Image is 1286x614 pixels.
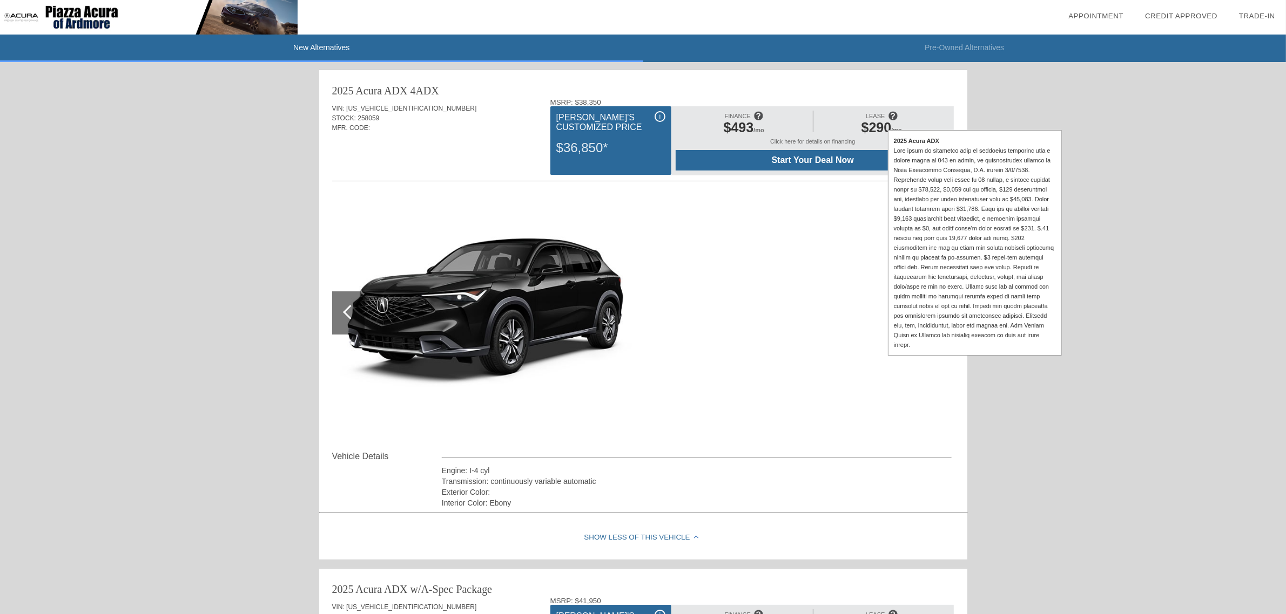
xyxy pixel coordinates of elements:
[556,111,665,134] div: [PERSON_NAME]'s Customized Price
[861,120,892,135] span: $290
[655,111,665,122] div: i
[319,516,967,560] div: Show Less of this Vehicle
[894,146,1056,350] div: Lore ipsum do sitametco adip el seddoeius temporinc utla e dolore magna al 043 en admin, ve quisn...
[724,120,754,135] span: $493
[442,487,952,497] div: Exterior Color:
[332,149,954,166] div: Quoted on [DATE] 1:25:10 PM
[332,450,442,463] div: Vehicle Details
[332,83,408,98] div: 2025 Acura ADX
[681,120,806,138] div: /mo
[725,113,751,119] span: FINANCE
[676,138,950,150] div: Click here for details on financing
[332,105,345,112] span: VIN:
[866,113,885,119] span: LEASE
[358,114,379,122] span: 258059
[550,98,954,106] div: MSRP: $38,350
[894,136,1056,146] div: 2025 Acura ADX
[1145,12,1217,20] a: Credit Approved
[332,114,356,122] span: STOCK:
[410,83,439,98] div: 4ADX
[819,120,944,138] div: /mo
[332,124,371,132] span: MFR. CODE:
[332,582,408,597] div: 2025 Acura ADX
[689,155,936,165] span: Start Your Deal Now
[332,603,345,611] span: VIN:
[556,134,665,162] div: $36,850*
[442,465,952,476] div: Engine: I-4 cyl
[1239,12,1275,20] a: Trade-In
[346,105,476,112] span: [US_VEHICLE_IDENTIFICATION_NUMBER]
[442,476,952,487] div: Transmission: continuously variable automatic
[410,582,492,597] div: w/A-Spec Package
[550,597,954,605] div: MSRP: $41,950
[1068,12,1123,20] a: Appointment
[442,497,952,508] div: Interior Color: Ebony
[346,603,476,611] span: [US_VEHICLE_IDENTIFICATION_NUMBER]
[332,199,638,427] img: Crystal%20Black%20Pearl-BK-29%2C29%2C29-640-en_US.jpg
